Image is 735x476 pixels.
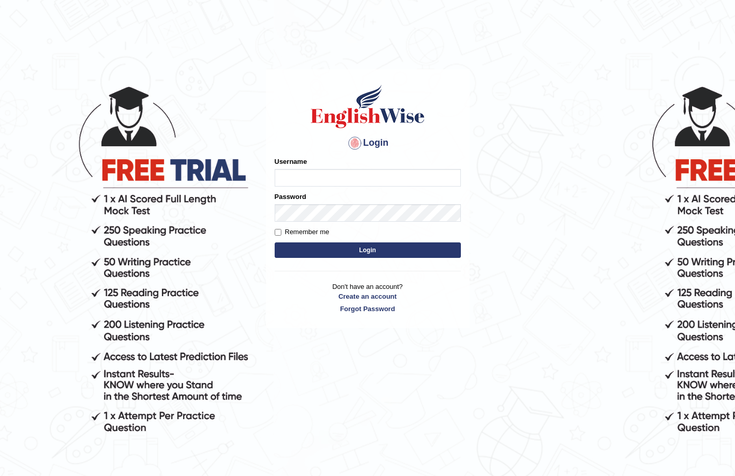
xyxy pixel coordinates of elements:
img: Logo of English Wise sign in for intelligent practice with AI [309,83,427,130]
h4: Login [275,135,461,151]
label: Remember me [275,227,329,237]
label: Password [275,192,306,202]
button: Login [275,242,461,258]
a: Forgot Password [275,304,461,314]
p: Don't have an account? [275,282,461,314]
a: Create an account [275,291,461,301]
label: Username [275,157,307,166]
input: Remember me [275,229,281,236]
